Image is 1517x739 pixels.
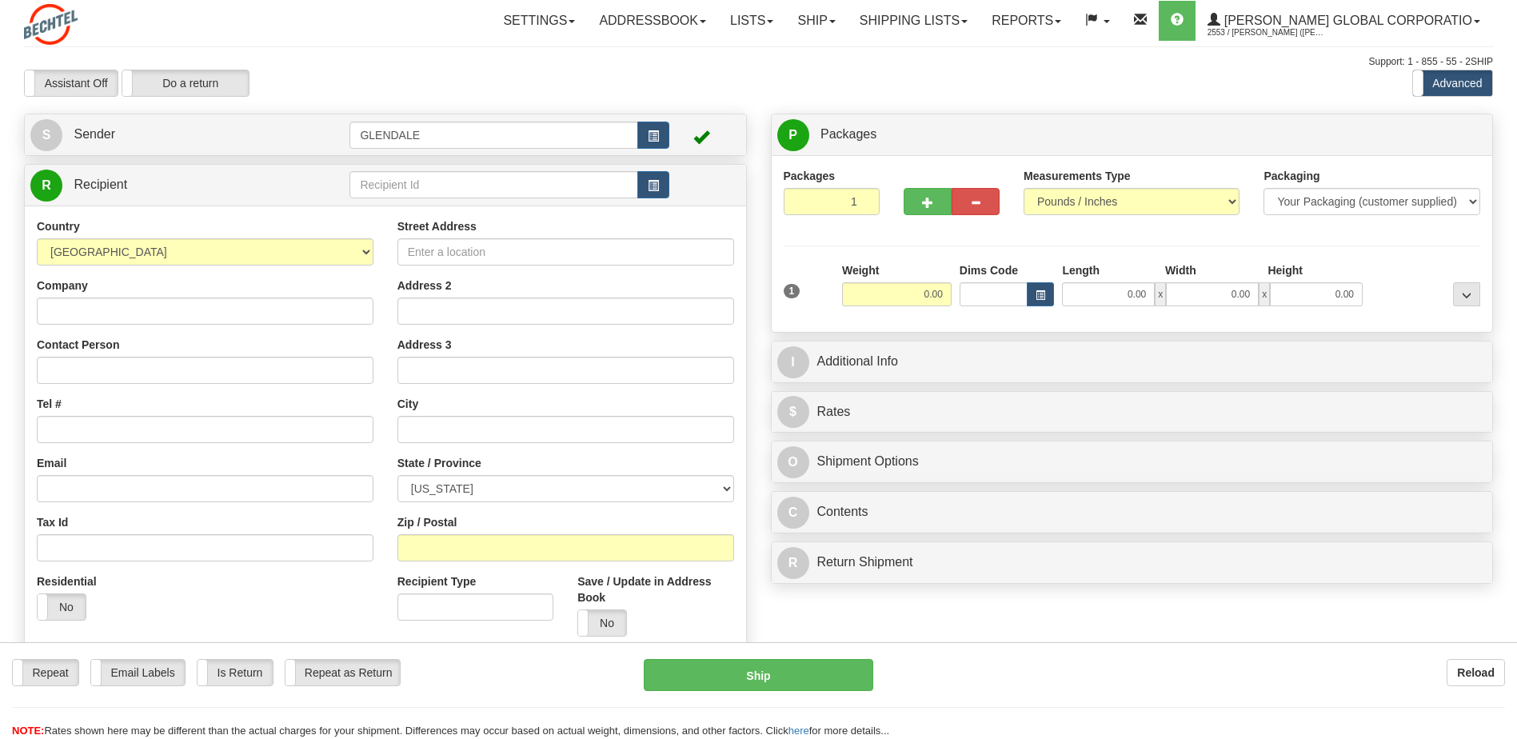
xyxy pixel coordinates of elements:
span: x [1259,282,1270,306]
span: Sender [74,127,115,141]
a: Addressbook [587,1,718,41]
label: No [38,594,86,620]
div: ... [1453,282,1480,306]
a: R Recipient [30,169,314,202]
a: $Rates [777,396,1487,429]
span: O [777,446,809,478]
label: Residential [37,573,97,589]
button: Reload [1447,659,1505,686]
label: Company [37,278,88,294]
a: Shipping lists [848,1,980,41]
a: RReturn Shipment [777,546,1487,579]
label: Repeat as Return [285,660,400,685]
a: P Packages [777,118,1487,151]
label: Measurements Type [1024,168,1131,184]
a: Ship [785,1,847,41]
label: Recipient Type [397,573,477,589]
label: Street Address [397,218,477,234]
label: State / Province [397,455,481,471]
label: Tel # [37,396,62,412]
span: P [777,119,809,151]
label: Dims Code [960,262,1018,278]
a: CContents [777,496,1487,529]
a: IAdditional Info [777,346,1487,378]
span: R [777,547,809,579]
label: Weight [842,262,879,278]
label: Country [37,218,80,234]
label: Address 2 [397,278,452,294]
span: Packages [820,127,876,141]
button: Ship [644,659,872,691]
span: 2553 / [PERSON_NAME] ([PERSON_NAME]) [PERSON_NAME] [1208,25,1327,41]
label: Width [1165,262,1196,278]
img: logo2553.jpg [24,4,78,45]
label: Assistant Off [25,70,118,96]
input: Recipient Id [349,171,637,198]
label: Length [1062,262,1100,278]
a: Reports [980,1,1073,41]
label: Tax Id [37,514,68,530]
label: Repeat [13,660,78,685]
label: Zip / Postal [397,514,457,530]
span: S [30,119,62,151]
label: Save / Update in Address Book [577,573,733,605]
label: Do a return [122,70,249,96]
b: Reload [1457,666,1495,679]
span: C [777,497,809,529]
span: I [777,346,809,378]
a: OShipment Options [777,445,1487,478]
input: Enter a location [397,238,734,266]
div: Support: 1 - 855 - 55 - 2SHIP [24,55,1493,69]
span: Recipient [74,178,127,191]
label: Is Return [198,660,273,685]
label: Email Labels [91,660,185,685]
span: R [30,170,62,202]
label: Packages [784,168,836,184]
span: x [1155,282,1166,306]
a: here [788,725,809,737]
span: NOTE: [12,725,44,737]
a: Lists [718,1,785,41]
iframe: chat widget [1480,288,1515,451]
label: Height [1267,262,1303,278]
label: No [578,610,626,636]
label: City [397,396,418,412]
span: [PERSON_NAME] Global Corporatio [1220,14,1472,27]
label: Contact Person [37,337,119,353]
span: $ [777,396,809,428]
a: S Sender [30,118,349,151]
label: Packaging [1264,168,1319,184]
label: Advanced [1413,70,1492,96]
label: Email [37,455,66,471]
label: Address 3 [397,337,452,353]
input: Sender Id [349,122,637,149]
span: 1 [784,284,800,298]
a: Settings [491,1,587,41]
a: [PERSON_NAME] Global Corporatio 2553 / [PERSON_NAME] ([PERSON_NAME]) [PERSON_NAME] [1196,1,1492,41]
